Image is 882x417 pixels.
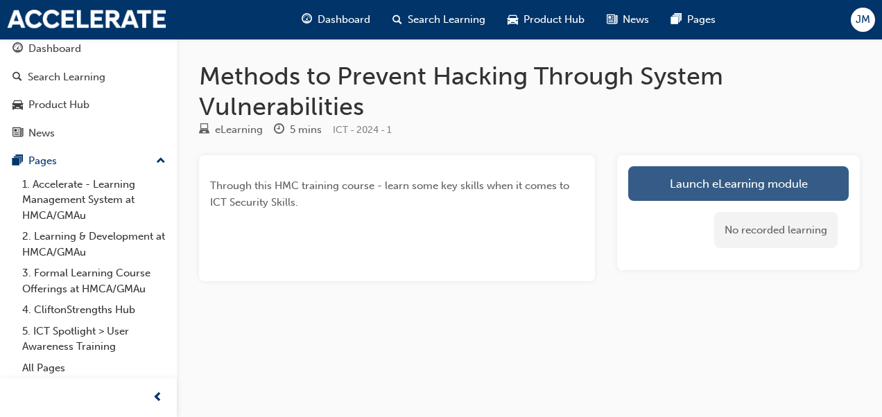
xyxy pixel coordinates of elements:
[12,43,23,55] span: guage-icon
[392,11,402,28] span: search-icon
[6,92,171,118] a: Product Hub
[199,61,860,121] h1: Methods to Prevent Hacking Through System Vulnerabilities
[623,12,649,28] span: News
[28,97,89,113] div: Product Hub
[12,155,23,168] span: pages-icon
[290,122,322,138] div: 5 mins
[714,212,838,249] div: No recorded learning
[6,121,171,146] a: News
[215,122,263,138] div: eLearning
[291,6,381,34] a: guage-iconDashboard
[302,11,312,28] span: guage-icon
[12,71,22,84] span: search-icon
[381,6,496,34] a: search-iconSearch Learning
[508,11,518,28] span: car-icon
[6,148,171,174] button: Pages
[12,99,23,112] span: car-icon
[7,10,166,29] img: accelerate-hmca
[17,299,171,321] a: 4. CliftonStrengths Hub
[524,12,585,28] span: Product Hub
[274,124,284,136] span: clock-icon
[199,124,209,136] span: learningResourceType_ELEARNING-icon
[28,69,105,85] div: Search Learning
[17,357,171,379] a: All Pages
[28,125,55,141] div: News
[28,41,81,57] div: Dashboard
[274,121,322,139] div: Duration
[17,263,171,299] a: 3. Formal Learning Course Offerings at HMCA/GMAu
[28,153,57,169] div: Pages
[856,12,870,28] span: JM
[17,226,171,263] a: 2. Learning & Development at HMCA/GMAu
[153,389,163,407] span: prev-icon
[607,11,617,28] span: news-icon
[628,166,849,201] a: Launch eLearning module
[408,12,485,28] span: Search Learning
[199,121,263,139] div: Type
[318,12,370,28] span: Dashboard
[671,11,682,28] span: pages-icon
[156,152,166,170] span: up-icon
[687,12,716,28] span: Pages
[12,127,23,140] span: news-icon
[17,321,171,357] a: 5. ICT Spotlight > User Awareness Training
[333,124,392,136] span: Learning resource code
[496,6,596,34] a: car-iconProduct Hub
[6,36,171,62] a: Dashboard
[17,174,171,227] a: 1. Accelerate - Learning Management System at HMCA/GMAu
[210,179,572,208] span: Through this HMC training course - learn some key skills when it comes to ICT Security Skills.
[6,33,171,148] button: DashboardSearch LearningProduct HubNews
[660,6,727,34] a: pages-iconPages
[851,8,875,32] button: JM
[6,64,171,90] a: Search Learning
[596,6,660,34] a: news-iconNews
